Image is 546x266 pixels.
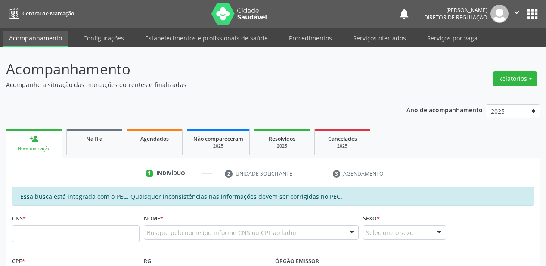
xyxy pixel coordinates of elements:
div: 2025 [261,143,304,149]
label: CNS [12,212,26,225]
a: Configurações [77,31,130,46]
div: 2025 [321,143,364,149]
a: Serviços por vaga [421,31,484,46]
i:  [512,8,521,17]
span: Resolvidos [269,135,295,142]
div: Nova marcação [12,145,56,152]
span: Diretor de regulação [424,14,487,21]
span: Cancelados [328,135,357,142]
span: Central de Marcação [22,10,74,17]
a: Procedimentos [283,31,338,46]
img: img [490,5,509,23]
button: apps [525,6,540,22]
p: Acompanhamento [6,59,380,80]
button:  [509,5,525,23]
div: Indivíduo [156,170,185,177]
div: person_add [29,134,39,143]
span: Não compareceram [193,135,243,142]
div: 2025 [193,143,243,149]
label: Nome [144,212,163,225]
span: Agendados [140,135,169,142]
a: Acompanhamento [3,31,68,47]
a: Central de Marcação [6,6,74,21]
a: Estabelecimentos e profissionais de saúde [139,31,274,46]
span: Selecione o sexo [366,228,413,237]
label: Sexo [363,212,380,225]
span: Busque pelo nome (ou informe CNS ou CPF ao lado) [147,228,296,237]
span: Na fila [86,135,102,142]
p: Acompanhe a situação das marcações correntes e finalizadas [6,80,380,89]
button: notifications [398,8,410,20]
div: 1 [146,170,153,177]
div: [PERSON_NAME] [424,6,487,14]
button: Relatórios [493,71,537,86]
div: Essa busca está integrada com o PEC. Quaisquer inconsistências nas informações devem ser corrigid... [12,187,534,206]
a: Serviços ofertados [347,31,412,46]
p: Ano de acompanhamento [406,104,483,115]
